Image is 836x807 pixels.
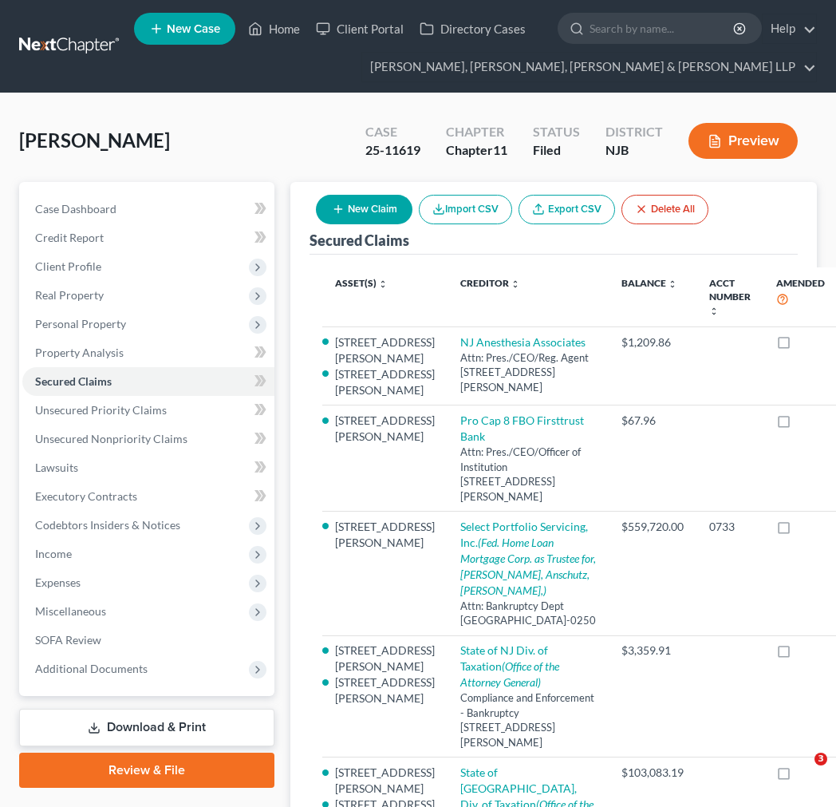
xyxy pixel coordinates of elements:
[335,674,435,706] li: [STREET_ADDRESS][PERSON_NAME]
[511,279,520,289] i: unfold_more
[362,53,816,81] a: [PERSON_NAME], [PERSON_NAME], [PERSON_NAME] & [PERSON_NAME] LLP
[460,277,520,289] a: Creditor unfold_more
[240,14,308,43] a: Home
[446,141,507,160] div: Chapter
[35,432,187,445] span: Unsecured Nonpriority Claims
[335,277,388,289] a: Asset(s) unfold_more
[35,231,104,244] span: Credit Report
[782,753,820,791] iframe: Intercom live chat
[22,367,274,396] a: Secured Claims
[167,23,220,35] span: New Case
[709,519,751,535] div: 0733
[35,374,112,388] span: Secured Claims
[533,141,580,160] div: Filed
[35,346,124,359] span: Property Analysis
[621,277,677,289] a: Balance unfold_more
[22,482,274,511] a: Executory Contracts
[35,202,116,216] span: Case Dashboard
[316,195,412,224] button: New Claim
[419,195,512,224] button: Import CSV
[605,123,663,141] div: District
[709,277,751,316] a: Acct Number unfold_more
[35,576,81,589] span: Expenses
[35,461,78,474] span: Lawsuits
[35,662,148,675] span: Additional Documents
[709,307,719,316] i: unfold_more
[22,626,274,655] a: SOFA Review
[605,141,663,160] div: NJB
[460,413,584,443] a: Pro Cap 8 FBO Firsttrust Bank
[446,123,507,141] div: Chapter
[22,195,274,224] a: Case Dashboard
[519,195,615,224] a: Export CSV
[22,224,274,252] a: Credit Report
[460,643,559,689] a: State of NJ Div. of Taxation(Office of the Attorney General)
[22,453,274,482] a: Lawsuits
[460,520,596,597] a: Select Portfolio Servicing, Inc.(Fed. Home Loan Mortgage Corp. as Trustee for, [PERSON_NAME], Ans...
[493,142,507,157] span: 11
[378,279,388,289] i: unfold_more
[621,765,684,781] div: $103,083.19
[335,643,435,674] li: [STREET_ADDRESS][PERSON_NAME]
[22,338,274,367] a: Property Analysis
[365,141,420,160] div: 25-11619
[460,445,596,504] div: Attn: Pres./CEO/Officer of Institution [STREET_ADDRESS][PERSON_NAME]
[35,403,167,417] span: Unsecured Priority Claims
[621,519,684,535] div: $559,720.00
[335,334,435,366] li: [STREET_ADDRESS][PERSON_NAME]
[35,489,137,503] span: Executory Contracts
[335,413,435,445] li: [STREET_ADDRESS][PERSON_NAME]
[310,231,409,250] div: Secured Claims
[460,350,596,395] div: Attn: Pres./CEO/Reg. Agent [STREET_ADDRESS][PERSON_NAME]
[533,123,580,141] div: Status
[35,633,101,647] span: SOFA Review
[460,536,596,597] i: (Fed. Home Loan Mortgage Corp. as Trustee for, [PERSON_NAME], Anschutz, [PERSON_NAME],)
[621,334,684,350] div: $1,209.86
[35,547,72,560] span: Income
[35,604,106,618] span: Miscellaneous
[460,599,596,628] div: Attn: Bankruptcy Dept [GEOGRAPHIC_DATA]-0250
[308,14,412,43] a: Client Portal
[22,425,274,453] a: Unsecured Nonpriority Claims
[621,195,708,224] button: Delete All
[412,14,534,43] a: Directory Cases
[35,259,101,273] span: Client Profile
[19,753,274,788] a: Review & File
[621,643,684,659] div: $3,359.91
[814,753,827,765] span: 3
[621,413,684,429] div: $67.96
[35,288,104,302] span: Real Property
[335,366,435,398] li: [STREET_ADDRESS][PERSON_NAME]
[19,129,170,152] span: [PERSON_NAME]
[590,14,735,43] input: Search by name...
[688,123,798,159] button: Preview
[335,765,435,797] li: [STREET_ADDRESS][PERSON_NAME]
[668,279,677,289] i: unfold_more
[35,317,126,330] span: Personal Property
[460,659,559,689] i: (Office of the Attorney General)
[763,14,816,43] a: Help
[460,690,596,750] div: Compliance and Enforcement - Bankruptcy [STREET_ADDRESS][PERSON_NAME]
[22,396,274,425] a: Unsecured Priority Claims
[460,335,586,349] a: NJ Anesthesia Associates
[365,123,420,141] div: Case
[335,519,435,551] li: [STREET_ADDRESS][PERSON_NAME]
[19,709,274,746] a: Download & Print
[35,518,180,532] span: Codebtors Insiders & Notices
